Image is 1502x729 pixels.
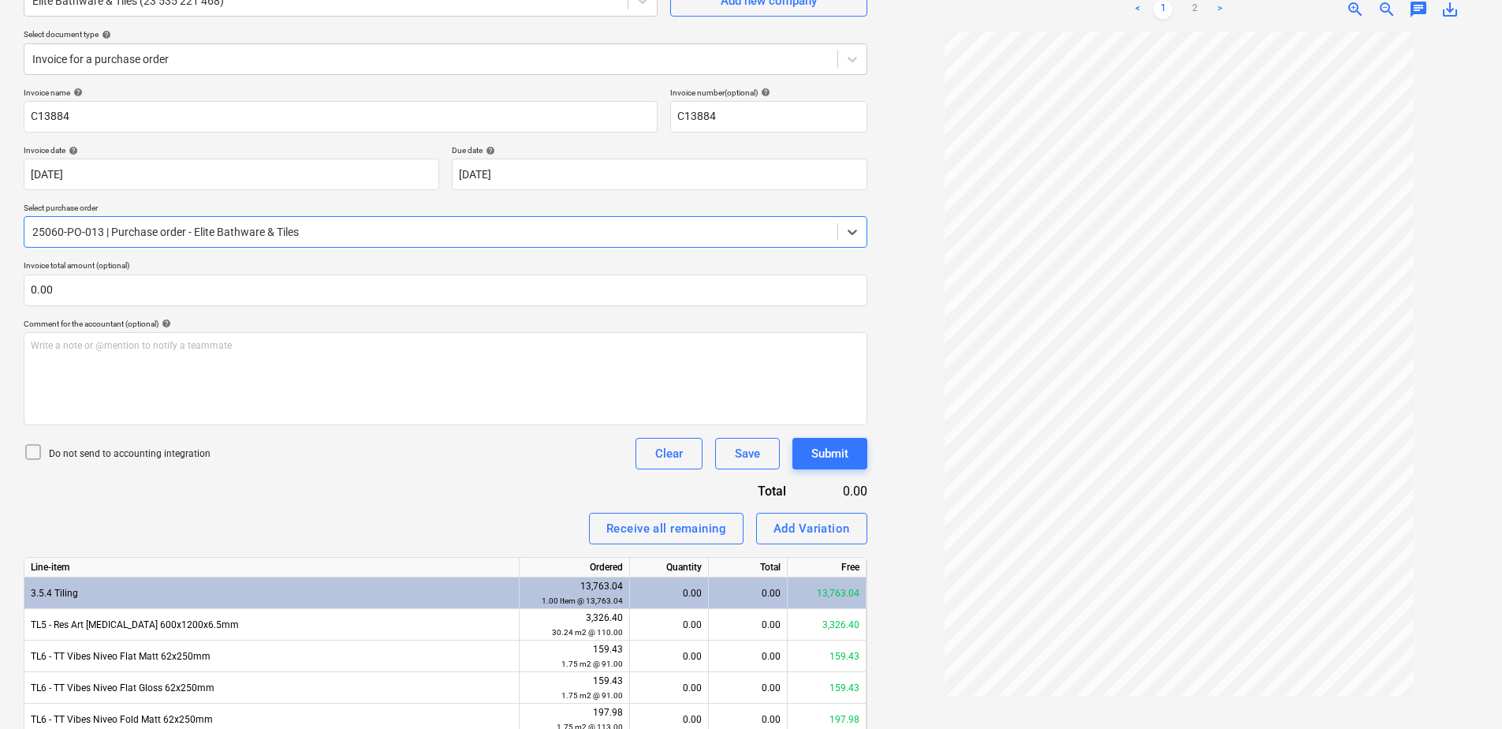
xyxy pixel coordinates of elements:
[452,145,867,155] div: Due date
[636,609,702,641] div: 0.00
[526,611,623,640] div: 3,326.40
[636,578,702,609] div: 0.00
[709,558,788,578] div: Total
[24,203,867,216] p: Select purchase order
[788,672,867,704] div: 159.43
[24,29,867,39] div: Select document type
[452,159,867,190] input: Due date not specified
[526,642,623,671] div: 159.43
[526,579,623,608] div: 13,763.04
[589,513,744,544] button: Receive all remaining
[670,101,867,133] input: Invoice number
[792,438,867,469] button: Submit
[24,672,520,704] div: TL6 - TT Vibes Niveo Flat Gloss 62x250mm
[788,609,867,641] div: 3,326.40
[24,558,520,578] div: Line-item
[788,641,867,672] div: 159.43
[24,159,439,190] input: Invoice date not specified
[65,146,78,155] span: help
[773,518,850,539] div: Add Variation
[788,578,867,609] div: 13,763.04
[49,447,211,461] p: Do not send to accounting integration
[483,146,495,155] span: help
[24,275,867,306] input: Invoice total amount (optional)
[24,88,658,98] div: Invoice name
[636,641,702,672] div: 0.00
[158,319,171,328] span: help
[552,628,623,637] small: 30.24 m2 @ 110.00
[756,513,867,544] button: Add Variation
[630,558,709,578] div: Quantity
[24,101,658,133] input: Invoice name
[635,438,703,469] button: Clear
[542,596,623,605] small: 1.00 Item @ 13,763.04
[24,260,867,274] p: Invoice total amount (optional)
[24,641,520,672] div: TL6 - TT Vibes Niveo Flat Matt 62x250mm
[709,641,788,672] div: 0.00
[99,30,111,39] span: help
[526,674,623,703] div: 159.43
[811,443,848,464] div: Submit
[24,609,520,641] div: TL5 - Res Art [MEDICAL_DATA] 600x1200x6.5mm
[670,88,867,98] div: Invoice number (optional)
[561,660,623,668] small: 1.75 m2 @ 91.00
[758,88,770,97] span: help
[520,558,630,578] div: Ordered
[24,145,439,155] div: Invoice date
[24,319,867,329] div: Comment for the accountant (optional)
[31,588,78,599] span: 3.5.4 Tiling
[811,482,867,500] div: 0.00
[636,672,702,704] div: 0.00
[70,88,83,97] span: help
[655,443,683,464] div: Clear
[709,609,788,641] div: 0.00
[709,578,788,609] div: 0.00
[715,438,780,469] button: Save
[709,672,788,704] div: 0.00
[606,518,726,539] div: Receive all remaining
[735,443,760,464] div: Save
[561,691,623,700] small: 1.75 m2 @ 91.00
[788,558,867,578] div: Free
[662,482,812,500] div: Total
[1423,653,1502,729] iframe: Chat Widget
